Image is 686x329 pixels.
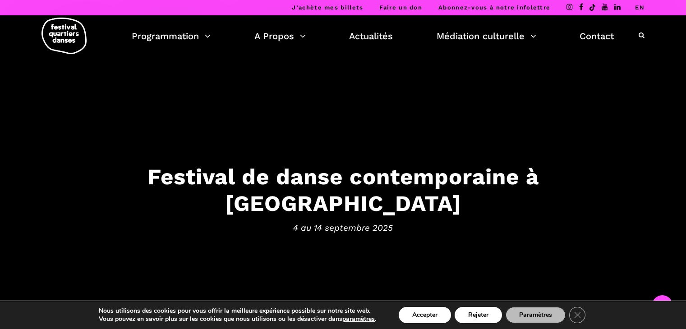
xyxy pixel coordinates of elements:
[132,28,211,44] a: Programmation
[99,315,376,323] p: Vous pouvez en savoir plus sur les cookies que nous utilisons ou les désactiver dans .
[254,28,306,44] a: A Propos
[438,4,550,11] a: Abonnez-vous à notre infolettre
[569,307,585,323] button: Close GDPR Cookie Banner
[379,4,422,11] a: Faire un don
[506,307,566,323] button: Paramètres
[399,307,451,323] button: Accepter
[635,4,645,11] a: EN
[292,4,363,11] a: J’achète mes billets
[349,28,393,44] a: Actualités
[455,307,502,323] button: Rejeter
[41,18,87,54] img: logo-fqd-med
[437,28,536,44] a: Médiation culturelle
[64,221,623,234] span: 4 au 14 septembre 2025
[342,315,375,323] button: paramètres
[580,28,614,44] a: Contact
[64,164,623,217] h3: Festival de danse contemporaine à [GEOGRAPHIC_DATA]
[99,307,376,315] p: Nous utilisons des cookies pour vous offrir la meilleure expérience possible sur notre site web.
